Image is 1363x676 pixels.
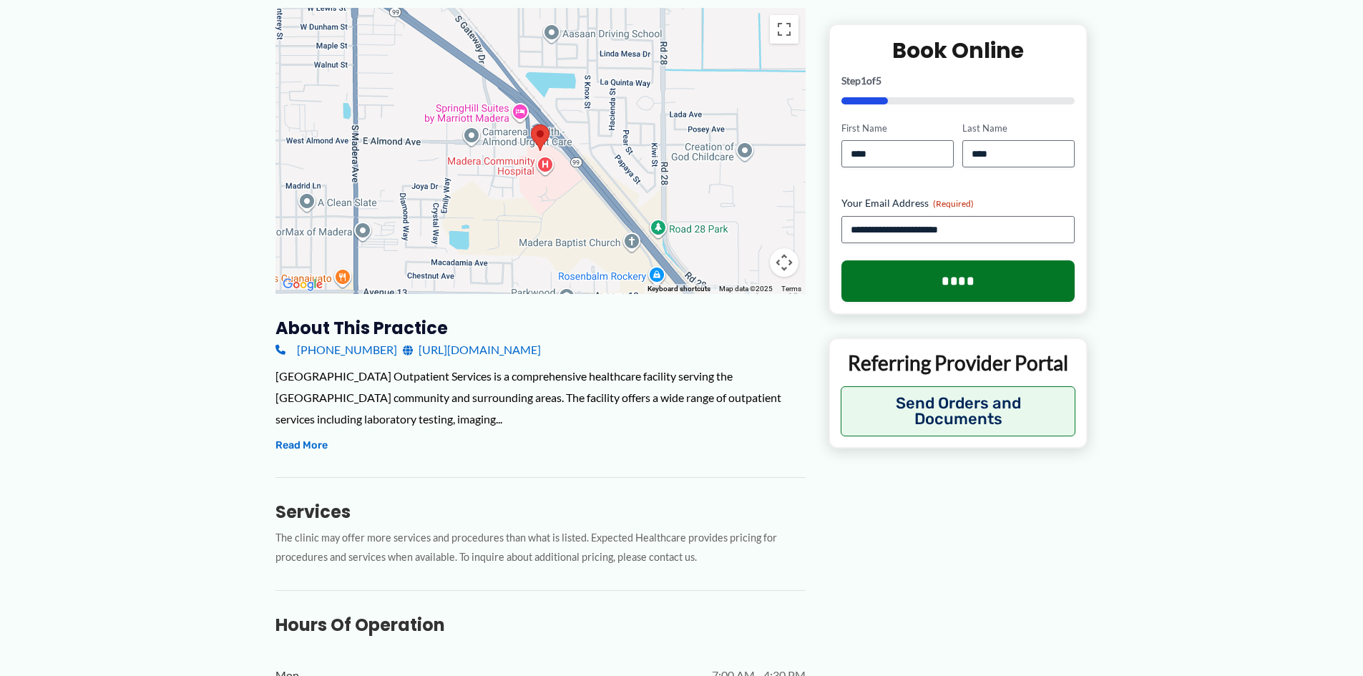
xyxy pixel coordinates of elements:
span: Map data ©2025 [719,285,773,293]
label: Your Email Address [841,196,1075,210]
a: Terms (opens in new tab) [781,285,801,293]
button: Map camera controls [770,248,798,277]
span: 5 [876,74,881,86]
p: The clinic may offer more services and procedures than what is listed. Expected Healthcare provid... [275,529,806,567]
a: Open this area in Google Maps (opens a new window) [279,275,326,294]
h3: Hours of Operation [275,614,806,636]
h3: About this practice [275,317,806,339]
div: [GEOGRAPHIC_DATA] Outpatient Services is a comprehensive healthcare facility serving the [GEOGRAP... [275,366,806,429]
h2: Book Online [841,36,1075,64]
span: (Required) [933,198,974,209]
span: 1 [861,74,866,86]
a: [URL][DOMAIN_NAME] [403,339,541,361]
label: First Name [841,121,954,134]
button: Toggle fullscreen view [770,15,798,44]
p: Step of [841,75,1075,85]
label: Last Name [962,121,1075,134]
h3: Services [275,501,806,523]
button: Send Orders and Documents [841,386,1076,436]
button: Keyboard shortcuts [648,284,710,294]
button: Read More [275,437,328,454]
img: Google [279,275,326,294]
a: [PHONE_NUMBER] [275,339,397,361]
p: Referring Provider Portal [841,350,1076,376]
